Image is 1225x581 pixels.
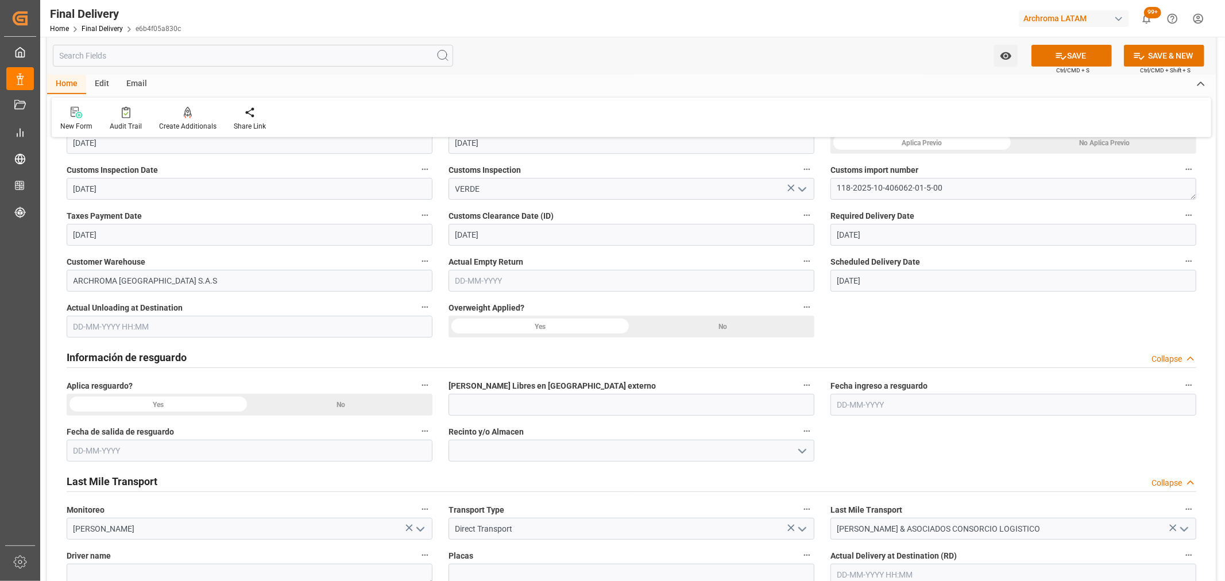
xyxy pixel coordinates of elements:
button: SAVE [1031,45,1112,67]
button: SAVE & NEW [1124,45,1204,67]
span: Customs Clearance Date (ID) [449,210,554,222]
button: Recinto y/o Almacen [799,424,814,439]
button: Fecha de salida de resguardo [418,424,432,439]
div: Aplica Previo [830,132,1014,154]
input: DD-MM-YYYY [67,132,432,154]
input: DD-MM-YYYY [830,224,1196,246]
span: 99+ [1144,7,1161,18]
div: Final Delivery [50,5,181,22]
div: Edit [86,75,118,94]
input: DD-MM-YYYY [830,270,1196,292]
div: Create Additionals [159,121,217,131]
button: open menu [793,520,810,538]
div: New Form [60,121,92,131]
input: DD-MM-YYYY [67,224,432,246]
button: Driver name [418,548,432,563]
span: Customer Warehouse [67,256,145,268]
button: Monitoreo [418,502,432,517]
span: Overweight Applied? [449,302,524,314]
button: Last Mile Transport [1181,502,1196,517]
button: Actual Empty Return [799,254,814,269]
button: Actual Unloading at Destination [418,300,432,315]
h2: Información de resguardo [67,350,187,365]
span: [PERSON_NAME] Libres en [GEOGRAPHIC_DATA] externo [449,380,656,392]
span: Transport Type [449,504,504,516]
span: Last Mile Transport [830,504,902,516]
input: DD-MM-YYYY [67,440,432,462]
div: Home [47,75,86,94]
input: DD-MM-YYYY [67,178,432,200]
div: Collapse [1151,353,1182,365]
button: Customer Warehouse [418,254,432,269]
button: Help Center [1160,6,1185,32]
span: Required Delivery Date [830,210,914,222]
button: open menu [793,442,810,460]
button: Taxes Payment Date [418,208,432,223]
button: Archroma LATAM [1019,7,1134,29]
div: Collapse [1151,477,1182,489]
span: Customs Inspection Date [67,164,158,176]
button: Customs Inspection Date [418,162,432,177]
button: Overweight Applied? [799,300,814,315]
a: Final Delivery [82,25,123,33]
span: Ctrl/CMD + S [1056,66,1089,75]
button: Aplica resguardo? [418,378,432,393]
button: Customs import number [1181,162,1196,177]
button: Customs Clearance Date (ID) [799,208,814,223]
span: Scheduled Delivery Date [830,256,920,268]
span: Actual Delivery at Destination (RD) [830,550,957,562]
span: Actual Unloading at Destination [67,302,183,314]
span: Fecha ingreso a resguardo [830,380,928,392]
input: DD-MM-YYYY [449,132,814,154]
button: open menu [411,520,428,538]
div: No [632,316,815,338]
div: Archroma LATAM [1019,10,1129,27]
button: Actual Delivery at Destination (RD) [1181,548,1196,563]
span: Recinto y/o Almacen [449,426,524,438]
button: Scheduled Delivery Date [1181,254,1196,269]
button: Fecha ingreso a resguardo [1181,378,1196,393]
span: Aplica resguardo? [67,380,133,392]
button: [PERSON_NAME] Libres en [GEOGRAPHIC_DATA] externo [799,378,814,393]
h2: Last Mile Transport [67,474,157,489]
span: Customs Inspection [449,164,521,176]
span: Placas [449,550,473,562]
button: Placas [799,548,814,563]
div: Share Link [234,121,266,131]
div: Audit Trail [110,121,142,131]
span: Monitoreo [67,504,105,516]
input: DD-MM-YYYY [449,270,814,292]
span: Taxes Payment Date [67,210,142,222]
span: Customs import number [830,164,918,176]
button: open menu [1175,520,1192,538]
button: Required Delivery Date [1181,208,1196,223]
div: Yes [449,316,632,338]
button: Transport Type [799,502,814,517]
span: Actual Empty Return [449,256,523,268]
span: Ctrl/CMD + Shift + S [1140,66,1191,75]
div: Email [118,75,156,94]
div: No [250,394,433,416]
button: open menu [994,45,1018,67]
div: Yes [67,394,250,416]
span: Fecha de salida de resguardo [67,426,174,438]
input: DD-MM-YYYY [830,394,1196,416]
button: Customs Inspection [799,162,814,177]
button: show 100 new notifications [1134,6,1160,32]
input: DD-MM-YYYY HH:MM [67,316,432,338]
input: DD-MM-YYYY [449,224,814,246]
button: open menu [793,180,810,198]
a: Home [50,25,69,33]
input: Search Fields [53,45,453,67]
textarea: 118-2025-10-406062-01-5-00 [830,178,1196,200]
div: No Aplica Previo [1014,132,1197,154]
span: Driver name [67,550,111,562]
